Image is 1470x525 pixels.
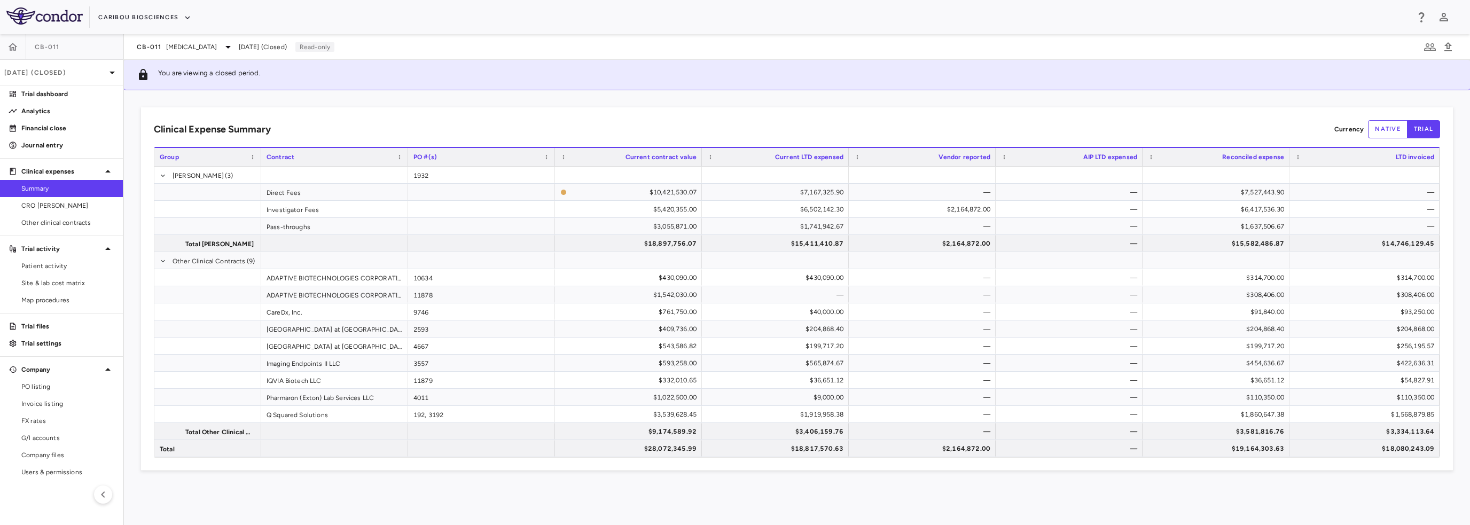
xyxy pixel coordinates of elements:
div: $1,568,879.85 [1299,406,1434,423]
div: — [858,269,990,286]
div: $14,746,129.45 [1299,235,1434,252]
div: $2,164,872.00 [858,235,990,252]
div: $430,090.00 [711,269,843,286]
div: — [858,286,990,303]
div: ADAPTIVE BIOTECHNOLOGIES CORPORATION [261,286,408,303]
div: 2593 [408,320,555,337]
div: [GEOGRAPHIC_DATA] at [GEOGRAPHIC_DATA] [261,320,408,337]
div: — [858,406,990,423]
span: CB-011 [35,43,60,51]
p: Financial close [21,123,114,133]
div: $543,586.82 [565,338,697,355]
div: 192, 3192 [408,406,555,422]
div: Imaging Endpoints II LLC [261,355,408,371]
div: — [1005,218,1137,235]
div: $204,868.40 [1152,320,1284,338]
div: — [1005,269,1137,286]
p: Trial files [21,322,114,331]
div: $19,164,303.63 [1152,440,1284,457]
div: $36,651.12 [1152,372,1284,389]
p: Analytics [21,106,114,116]
div: $3,334,113.64 [1299,423,1434,440]
div: $54,827.91 [1299,372,1434,389]
div: — [1005,338,1137,355]
div: $314,700.00 [1299,269,1434,286]
div: $93,250.00 [1299,303,1434,320]
p: Trial activity [21,244,101,254]
div: — [1005,201,1137,218]
div: $40,000.00 [711,303,843,320]
div: — [1005,440,1137,457]
p: Company [21,365,101,374]
span: Map procedures [21,295,114,305]
div: CareDx, Inc. [261,303,408,320]
div: $7,167,325.90 [711,184,843,201]
div: $3,406,159.76 [711,423,843,440]
button: trial [1407,120,1440,138]
div: — [711,286,843,303]
span: PO listing [21,382,114,391]
div: — [858,184,990,201]
div: Pharmaron (Exton) Lab Services LLC [261,389,408,405]
div: 1932 [408,167,555,183]
div: 9746 [408,303,555,320]
div: 4667 [408,338,555,354]
div: 11878 [408,286,555,303]
div: $3,581,816.76 [1152,423,1284,440]
div: $10,421,530.07 [571,184,697,201]
div: $110,350.00 [1152,389,1284,406]
div: IQVIA Biotech LLC [261,372,408,388]
div: $565,874.67 [711,355,843,372]
div: 3557 [408,355,555,371]
div: $28,072,345.99 [565,440,697,457]
span: Site & lab cost matrix [21,278,114,288]
span: Total [PERSON_NAME] [185,236,254,253]
div: — [858,389,990,406]
span: (3) [225,167,233,184]
div: Investigator Fees [261,201,408,217]
div: $204,868.00 [1299,320,1434,338]
div: $430,090.00 [565,269,697,286]
span: Invoice listing [21,399,114,409]
div: $761,750.00 [565,303,697,320]
span: LTD invoiced [1396,153,1435,161]
span: Other Clinical Contracts [173,253,246,270]
div: $1,919,958.38 [711,406,843,423]
div: — [858,338,990,355]
div: $2,164,872.00 [858,201,990,218]
div: $15,582,486.87 [1152,235,1284,252]
div: $2,164,872.00 [858,440,990,457]
div: — [1299,184,1434,201]
div: ADAPTIVE BIOTECHNOLOGIES CORPORATION [261,269,408,286]
p: Trial settings [21,339,114,348]
div: $3,539,628.45 [565,406,697,423]
p: You are viewing a closed period. [158,68,261,81]
span: PO #(s) [413,153,437,161]
div: $1,637,506.67 [1152,218,1284,235]
div: — [1005,286,1137,303]
p: Clinical expenses [21,167,101,176]
div: $18,080,243.09 [1299,440,1434,457]
div: 4011 [408,389,555,405]
div: Direct Fees [261,184,408,200]
span: [DATE] (Closed) [239,42,287,52]
div: $1,860,647.38 [1152,406,1284,423]
div: Pass-throughs [261,218,408,234]
div: $7,527,443.90 [1152,184,1284,201]
span: Total [160,441,175,458]
h6: Clinical Expense Summary [154,122,271,137]
div: $91,840.00 [1152,303,1284,320]
span: [MEDICAL_DATA] [166,42,217,52]
div: $18,817,570.63 [711,440,843,457]
div: — [1005,184,1137,201]
div: — [1005,406,1137,423]
p: [DATE] (Closed) [4,68,106,77]
div: $409,736.00 [565,320,697,338]
div: $5,420,355.00 [565,201,697,218]
div: $204,868.40 [711,320,843,338]
p: Trial dashboard [21,89,114,99]
div: — [1005,372,1137,389]
span: CB-011 [137,43,162,51]
div: $199,717.20 [1152,338,1284,355]
span: Current LTD expensed [775,153,843,161]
